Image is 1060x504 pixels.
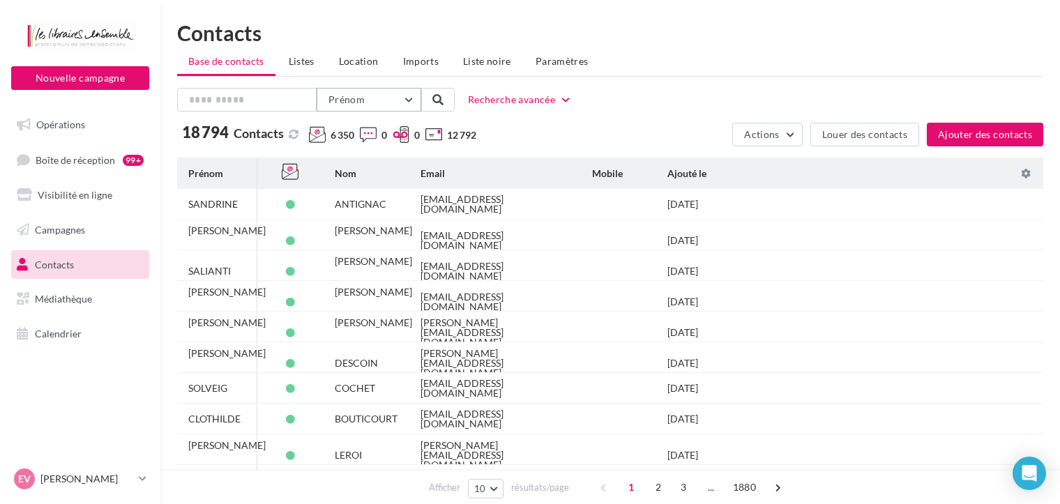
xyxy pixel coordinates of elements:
[182,125,229,140] span: 18 794
[744,128,779,140] span: Actions
[474,483,486,494] span: 10
[700,476,722,498] span: ...
[335,199,386,209] div: ANTIGNAC
[188,167,223,179] span: Prénom
[421,261,570,281] div: [EMAIL_ADDRESS][DOMAIN_NAME]
[421,318,570,347] div: [PERSON_NAME][EMAIL_ADDRESS][DOMAIN_NAME]
[317,88,421,112] button: Prénom
[8,319,152,349] a: Calendrier
[335,318,412,328] div: [PERSON_NAME]
[289,55,315,67] span: Listes
[421,167,445,179] span: Email
[462,91,577,108] button: Recherche avancée
[421,194,570,214] div: [EMAIL_ADDRESS][DOMAIN_NAME]
[335,450,362,460] div: LEROI
[511,481,569,494] span: résultats/page
[732,123,802,146] button: Actions
[8,284,152,314] a: Médiathèque
[421,292,570,312] div: [EMAIL_ADDRESS][DOMAIN_NAME]
[339,55,379,67] span: Location
[8,250,152,280] a: Contacts
[468,479,503,498] button: 10
[592,167,623,179] span: Mobile
[331,128,354,142] span: 6 350
[188,414,241,424] div: CLOTHILDE
[648,476,670,498] span: 2
[667,199,698,209] div: [DATE]
[667,266,698,276] div: [DATE]
[35,328,82,339] span: Calendrier
[727,476,762,498] span: 1880
[188,318,266,328] div: [PERSON_NAME]
[188,441,266,450] div: [PERSON_NAME]
[188,383,227,393] div: SOLVEIG
[667,297,698,307] div: [DATE]
[536,55,589,67] span: Paramètres
[35,258,74,270] span: Contacts
[335,226,412,236] div: [PERSON_NAME]
[667,383,698,393] div: [DATE]
[8,110,152,139] a: Opérations
[11,466,149,492] a: EV [PERSON_NAME]
[18,472,31,486] span: EV
[335,383,375,393] div: COCHET
[621,476,643,498] span: 1
[414,128,420,142] span: 0
[188,349,266,358] div: [PERSON_NAME]
[11,66,149,90] button: Nouvelle campagne
[328,93,365,105] span: Prénom
[421,441,570,470] div: [PERSON_NAME][EMAIL_ADDRESS][DOMAIN_NAME]
[335,167,356,179] span: Nom
[463,55,511,67] span: Liste noire
[36,119,85,130] span: Opérations
[8,181,152,210] a: Visibilité en ligne
[421,231,570,250] div: [EMAIL_ADDRESS][DOMAIN_NAME]
[234,125,284,141] span: Contacts
[381,128,387,142] span: 0
[188,199,238,209] div: SANDRINE
[335,287,412,297] div: [PERSON_NAME]
[8,145,152,175] a: Boîte de réception99+
[335,414,397,424] div: BOUTICOURT
[667,236,698,245] div: [DATE]
[188,226,266,236] div: [PERSON_NAME]
[123,155,144,166] div: 99+
[40,472,133,486] p: [PERSON_NAME]
[927,123,1043,146] button: Ajouter des contacts
[8,215,152,245] a: Campagnes
[429,481,460,494] span: Afficher
[335,257,412,266] div: [PERSON_NAME]
[667,167,706,179] span: Ajouté le
[188,287,266,297] div: [PERSON_NAME]
[188,266,231,276] div: SALIANTI
[38,189,112,201] span: Visibilité en ligne
[667,358,698,368] div: [DATE]
[447,128,476,142] span: 12 792
[335,358,378,368] div: DESCOIN
[667,328,698,337] div: [DATE]
[1013,457,1046,490] div: Open Intercom Messenger
[35,224,85,236] span: Campagnes
[35,293,92,305] span: Médiathèque
[667,450,698,460] div: [DATE]
[403,55,439,67] span: Imports
[673,476,695,498] span: 3
[667,414,698,424] div: [DATE]
[36,153,115,165] span: Boîte de réception
[421,409,570,429] div: [EMAIL_ADDRESS][DOMAIN_NAME]
[421,379,570,398] div: [EMAIL_ADDRESS][DOMAIN_NAME]
[810,123,919,146] button: Louer des contacts
[177,22,1043,43] h1: Contacts
[421,349,570,378] div: [PERSON_NAME][EMAIL_ADDRESS][DOMAIN_NAME]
